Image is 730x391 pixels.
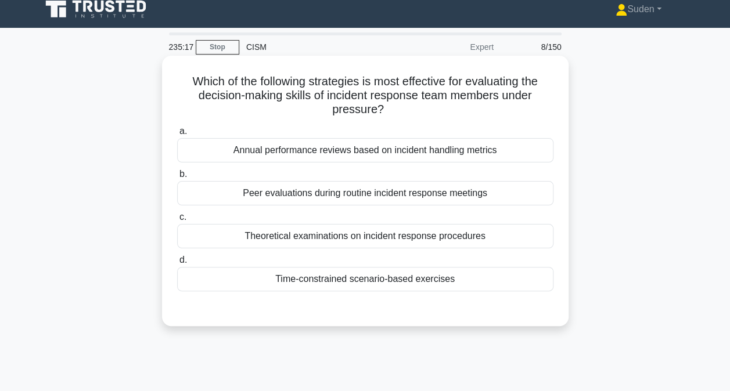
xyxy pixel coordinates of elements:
[179,169,187,179] span: b.
[162,35,196,59] div: 235:17
[399,35,501,59] div: Expert
[177,267,553,291] div: Time-constrained scenario-based exercises
[501,35,569,59] div: 8/150
[177,138,553,162] div: Annual performance reviews based on incident handling metrics
[177,224,553,248] div: Theoretical examinations on incident response procedures
[196,40,239,55] a: Stop
[239,35,399,59] div: CISM
[179,255,187,265] span: d.
[177,181,553,205] div: Peer evaluations during routine incident response meetings
[179,126,187,136] span: a.
[179,212,186,222] span: c.
[176,74,555,117] h5: Which of the following strategies is most effective for evaluating the decision-making skills of ...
